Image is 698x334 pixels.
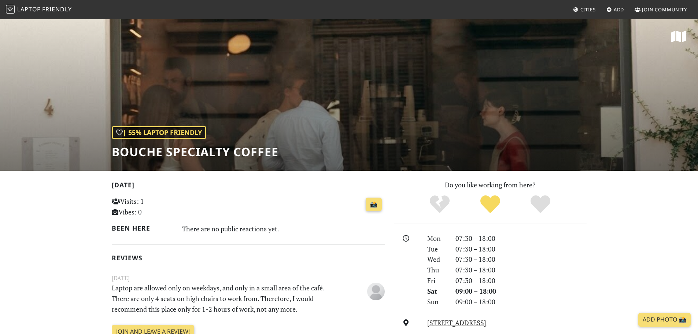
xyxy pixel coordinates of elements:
[367,286,385,295] span: Anonymous
[580,6,596,13] span: Cities
[423,244,451,254] div: Tue
[451,275,591,286] div: 07:30 – 18:00
[614,6,624,13] span: Add
[112,145,278,159] h1: BOUCHE Specialty Coffee
[423,233,451,244] div: Mon
[638,313,691,327] a: Add Photo 📸
[515,194,566,214] div: Definitely!
[570,3,599,16] a: Cities
[451,265,591,275] div: 07:30 – 18:00
[465,194,516,214] div: Yes
[107,274,389,283] small: [DATE]
[427,318,486,327] a: [STREET_ADDRESS]
[423,254,451,265] div: Wed
[112,181,385,192] h2: [DATE]
[642,6,687,13] span: Join Community
[6,5,15,14] img: LaptopFriendly
[423,297,451,307] div: Sun
[367,283,385,300] img: blank-535327c66bd565773addf3077783bbfce4b00ec00e9fd257753287c682c7fa38.png
[423,265,451,275] div: Thu
[112,224,174,232] h2: Been here
[182,223,385,235] div: There are no public reactions yet.
[17,5,41,13] span: Laptop
[451,244,591,254] div: 07:30 – 18:00
[394,180,587,190] p: Do you like working from here?
[423,275,451,286] div: Fri
[451,254,591,265] div: 07:30 – 18:00
[112,196,197,217] p: Visits: 1 Vibes: 0
[414,194,465,214] div: No
[632,3,690,16] a: Join Community
[423,286,451,297] div: Sat
[107,283,343,314] p: Laptop are allowed only on weekdays, and only in a small area of the café. There are only 4 seats...
[6,3,72,16] a: LaptopFriendly LaptopFriendly
[451,233,591,244] div: 07:30 – 18:00
[451,297,591,307] div: 09:00 – 18:00
[112,126,206,139] div: | 55% Laptop Friendly
[112,254,385,262] h2: Reviews
[603,3,627,16] a: Add
[42,5,71,13] span: Friendly
[451,286,591,297] div: 09:00 – 18:00
[366,198,382,212] a: 📸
